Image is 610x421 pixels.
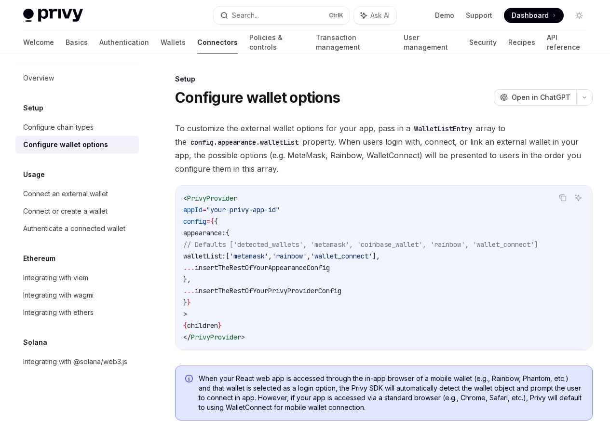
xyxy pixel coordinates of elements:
[508,31,535,54] a: Recipes
[23,223,125,234] div: Authenticate a connected wallet
[210,217,214,226] span: {
[15,304,139,321] a: Integrating with ethers
[183,286,195,295] span: ...
[226,252,230,260] span: [
[329,12,343,19] span: Ctrl K
[354,7,396,24] button: Ask AI
[187,321,218,330] span: children
[183,310,187,318] span: >
[226,229,230,237] span: {
[23,31,54,54] a: Welcome
[183,263,195,272] span: ...
[161,31,186,54] a: Wallets
[191,333,241,341] span: PrivyProvider
[15,286,139,304] a: Integrating with wagmi
[195,263,330,272] span: insertTheRestOfYourAppearanceConfig
[15,269,139,286] a: Integrating with viem
[23,356,127,367] div: Integrating with @solana/web3.js
[187,298,191,307] span: }
[15,119,139,136] a: Configure chain types
[512,11,549,20] span: Dashboard
[23,307,94,318] div: Integrating with ethers
[206,217,210,226] span: =
[187,137,302,148] code: config.appearance.walletList
[15,69,139,87] a: Overview
[183,275,191,284] span: },
[556,191,569,204] button: Copy the contents from the code block
[183,298,187,307] span: }
[547,31,587,54] a: API reference
[23,337,47,348] h5: Solana
[23,139,108,150] div: Configure wallet options
[99,31,149,54] a: Authentication
[512,93,570,102] span: Open in ChatGPT
[183,229,226,237] span: appearance:
[23,253,55,264] h5: Ethereum
[307,252,311,260] span: ,
[494,89,576,106] button: Open in ChatGPT
[504,8,564,23] a: Dashboard
[23,289,94,301] div: Integrating with wagmi
[23,272,88,284] div: Integrating with viem
[15,220,139,237] a: Authenticate a connected wallet
[370,11,390,20] span: Ask AI
[15,203,139,220] a: Connect or create a wallet
[435,11,454,20] a: Demo
[214,217,218,226] span: {
[372,252,380,260] span: ],
[249,31,304,54] a: Policies & controls
[218,321,222,330] span: }
[197,31,238,54] a: Connectors
[23,205,108,217] div: Connect or create a wallet
[230,252,268,260] span: 'metamask'
[232,10,259,21] div: Search...
[214,7,349,24] button: Search...CtrlK
[23,102,43,114] h5: Setup
[241,333,245,341] span: >
[466,11,492,20] a: Support
[311,252,372,260] span: 'wallet_connect'
[203,205,206,214] span: =
[23,169,45,180] h5: Usage
[195,286,341,295] span: insertTheRestOfYourPrivyProviderConfig
[183,194,187,203] span: <
[410,123,476,134] code: WalletListEntry
[272,252,307,260] span: 'rainbow'
[175,74,593,84] div: Setup
[185,375,195,384] svg: Info
[23,9,83,22] img: light logo
[404,31,458,54] a: User management
[175,122,593,176] span: To customize the external wallet options for your app, pass in a array to the property. When user...
[23,188,108,200] div: Connect an external wallet
[183,252,226,260] span: walletList:
[571,8,587,23] button: Toggle dark mode
[572,191,584,204] button: Ask AI
[268,252,272,260] span: ,
[15,185,139,203] a: Connect an external wallet
[183,240,538,249] span: // Defaults ['detected_wallets', 'metamask', 'coinbase_wallet', 'rainbow', 'wallet_connect']
[23,122,94,133] div: Configure chain types
[15,136,139,153] a: Configure wallet options
[469,31,497,54] a: Security
[183,205,203,214] span: appId
[66,31,88,54] a: Basics
[199,374,583,412] span: When your React web app is accessed through the in-app browser of a mobile wallet (e.g., Rainbow,...
[183,333,191,341] span: </
[206,205,280,214] span: "your-privy-app-id"
[15,353,139,370] a: Integrating with @solana/web3.js
[175,89,340,106] h1: Configure wallet options
[23,72,54,84] div: Overview
[316,31,392,54] a: Transaction management
[187,194,237,203] span: PrivyProvider
[183,321,187,330] span: {
[183,217,206,226] span: config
